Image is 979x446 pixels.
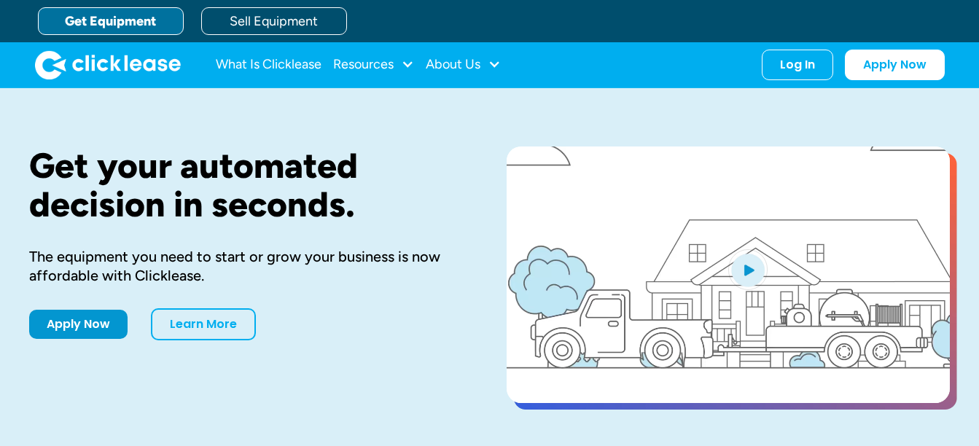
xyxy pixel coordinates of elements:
[151,308,256,340] a: Learn More
[38,7,184,35] a: Get Equipment
[780,58,815,72] div: Log In
[29,310,128,339] a: Apply Now
[35,50,181,79] a: home
[29,247,460,285] div: The equipment you need to start or grow your business is now affordable with Clicklease.
[201,7,347,35] a: Sell Equipment
[507,146,950,403] a: open lightbox
[426,50,501,79] div: About Us
[728,249,768,290] img: Blue play button logo on a light blue circular background
[35,50,181,79] img: Clicklease logo
[29,146,460,224] h1: Get your automated decision in seconds.
[216,50,321,79] a: What Is Clicklease
[333,50,414,79] div: Resources
[845,50,945,80] a: Apply Now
